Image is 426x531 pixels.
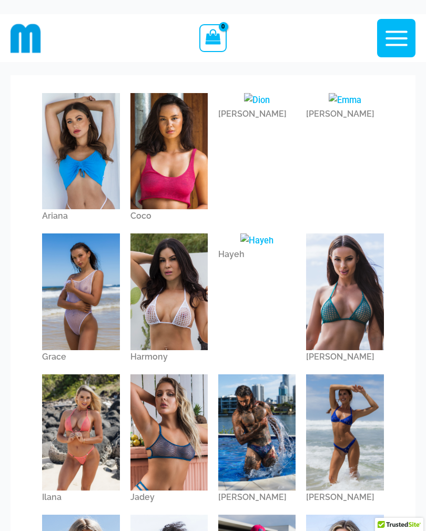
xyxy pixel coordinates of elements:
[306,350,383,364] div: [PERSON_NAME]
[218,248,296,261] div: Hayeh
[329,93,361,107] img: Emma
[42,233,119,363] a: GraceGrace
[199,24,226,52] a: View Shopping Cart, empty
[306,233,383,350] img: Heather
[130,209,208,223] div: Coco
[218,374,296,504] a: Jay[PERSON_NAME]
[218,233,296,261] a: HayehHayeh
[42,209,119,223] div: Ariana
[130,93,208,209] img: Coco
[240,233,273,248] img: Hayeh
[218,93,296,121] a: Dion[PERSON_NAME]
[306,233,383,363] a: Heather[PERSON_NAME]
[42,350,119,364] div: Grace
[130,233,208,363] a: HarmonyHarmony
[11,23,41,54] img: cropped mm emblem
[306,374,383,491] img: Kati
[42,93,119,223] a: ArianaAriana
[42,374,119,504] a: IlanaIlana
[218,374,296,491] img: Jay
[306,374,383,504] a: Kati[PERSON_NAME]
[306,93,383,121] a: Emma[PERSON_NAME]
[42,374,119,491] img: Ilana
[130,491,208,504] div: Jadey
[42,491,119,504] div: Ilana
[130,233,208,350] img: Harmony
[130,93,208,223] a: CocoCoco
[130,374,208,491] img: Jadey
[306,491,383,504] div: [PERSON_NAME]
[42,233,119,350] img: Grace
[218,491,296,504] div: [PERSON_NAME]
[218,107,296,121] div: [PERSON_NAME]
[306,107,383,121] div: [PERSON_NAME]
[42,93,119,209] img: Ariana
[244,93,270,107] img: Dion
[130,374,208,504] a: JadeyJadey
[130,350,208,364] div: Harmony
